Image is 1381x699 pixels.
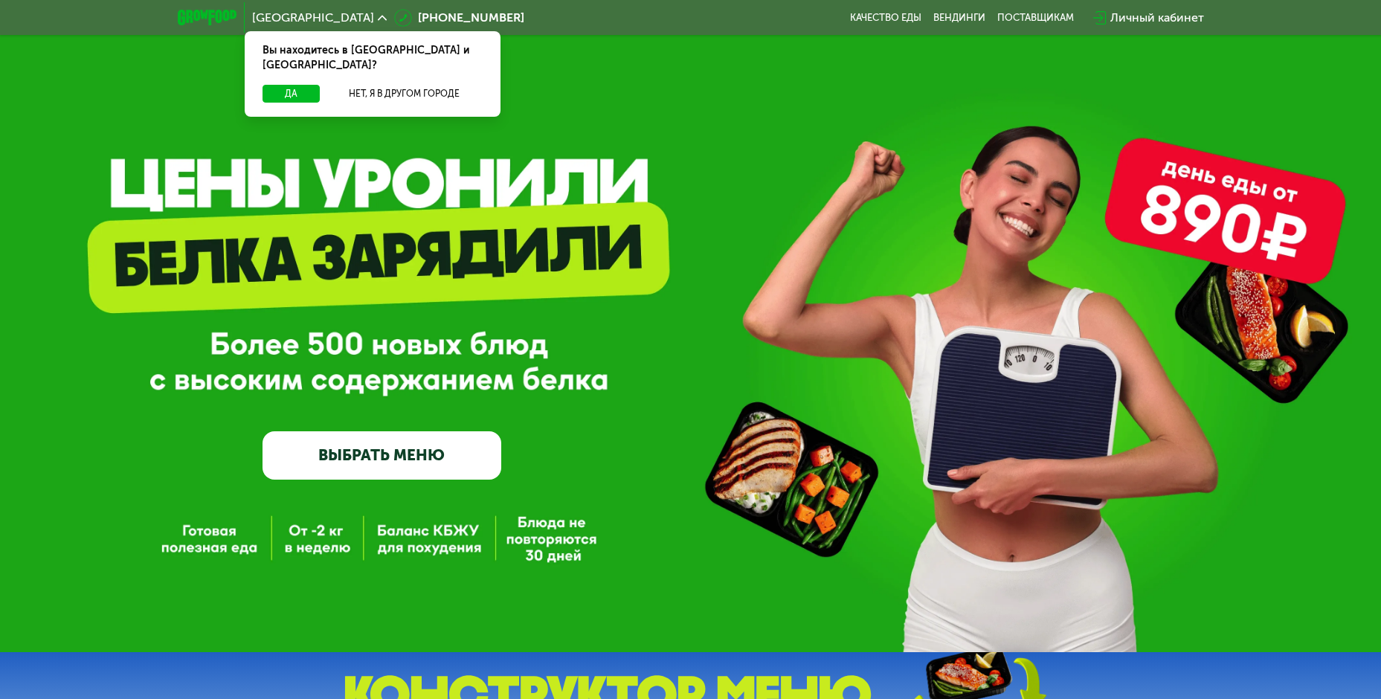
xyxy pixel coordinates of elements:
[263,85,320,103] button: Да
[326,85,483,103] button: Нет, я в другом городе
[933,12,985,24] a: Вендинги
[263,431,501,479] a: ВЫБРАТЬ МЕНЮ
[1110,9,1204,27] div: Личный кабинет
[850,12,921,24] a: Качество еды
[252,12,374,24] span: [GEOGRAPHIC_DATA]
[997,12,1074,24] div: поставщикам
[245,31,500,85] div: Вы находитесь в [GEOGRAPHIC_DATA] и [GEOGRAPHIC_DATA]?
[394,9,524,27] a: [PHONE_NUMBER]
